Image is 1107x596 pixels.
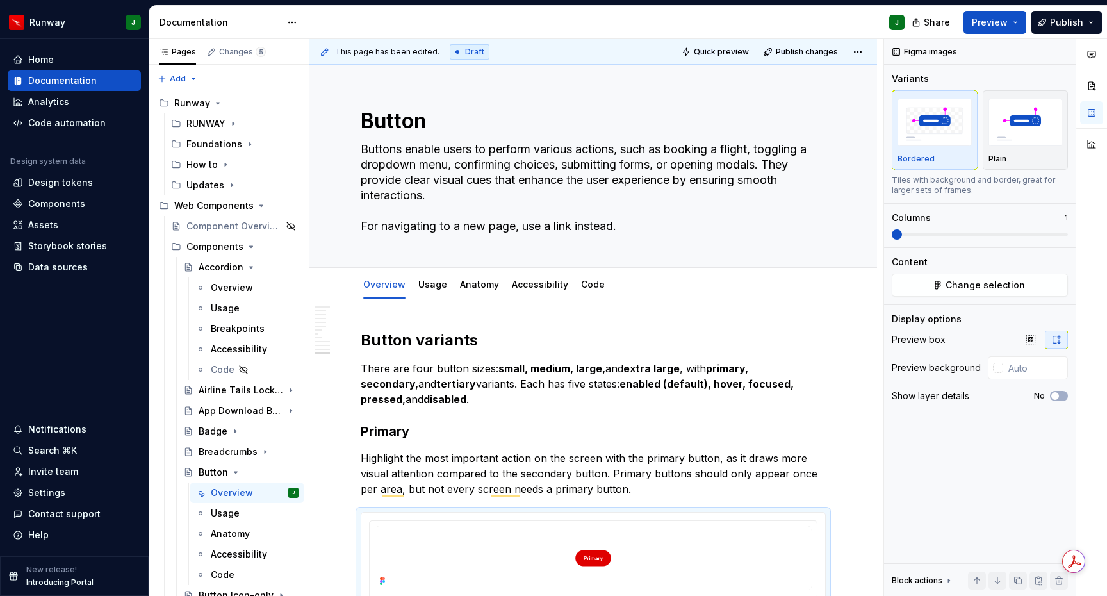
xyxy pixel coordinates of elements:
a: Usage [418,279,447,290]
div: How to [186,158,218,171]
div: Preview background [892,361,981,374]
div: Variants [892,72,929,85]
p: Introducing Portal [26,577,94,588]
a: Accordion [178,257,304,277]
h3: Primary [361,422,826,440]
span: Publish [1050,16,1083,29]
div: Button [199,466,228,479]
div: Overview [211,281,253,294]
div: Storybook stories [28,240,107,252]
div: Search ⌘K [28,444,77,457]
div: Settings [28,486,65,499]
div: Notifications [28,423,86,436]
div: Code [211,568,234,581]
a: OverviewJ [190,483,304,503]
a: Documentation [8,70,141,91]
div: Component Overview [186,220,282,233]
div: Accessibility [211,343,267,356]
div: Runway [154,93,304,113]
span: This page has been edited. [335,47,439,57]
img: placeholder [898,99,972,145]
textarea: Buttons enable users to perform various actions, such as booking a flight, toggling a dropdown me... [358,139,823,236]
a: Settings [8,483,141,503]
div: J [292,486,295,499]
p: New release! [26,565,77,575]
a: Accessibility [190,544,304,565]
div: Help [28,529,49,542]
div: Home [28,53,54,66]
div: Contact support [28,508,101,520]
span: 5 [256,47,266,57]
span: Share [924,16,950,29]
a: Overview [363,279,406,290]
a: Code [581,279,605,290]
p: 1 [1065,213,1068,223]
a: Assets [8,215,141,235]
button: Preview [963,11,1026,34]
div: Design system data [10,156,86,167]
a: Airline Tails Lockup [178,380,304,401]
p: There are four button sizes: and , with and variants. Each has five states: and . [361,361,826,407]
div: Foundations [166,134,304,154]
span: Publish changes [776,47,838,57]
a: Accessibility [512,279,568,290]
div: Pages [159,47,196,57]
a: Anatomy [460,279,499,290]
div: Data sources [28,261,88,274]
div: Breadcrumbs [199,445,258,458]
a: Storybook stories [8,236,141,256]
div: Preview box [892,333,946,346]
img: placeholder [988,99,1063,145]
div: Runway [174,97,210,110]
span: Draft [465,47,484,57]
a: Button [178,462,304,483]
a: Home [8,49,141,70]
span: Quick preview [694,47,749,57]
div: Badge [199,425,227,438]
div: Usage [211,302,240,315]
button: Help [8,525,141,545]
textarea: Button [358,106,823,137]
div: Changes [219,47,266,57]
strong: tertiary [436,377,476,390]
div: Usage [211,507,240,520]
div: Tiles with background and border, great for larger sets of frames. [892,175,1068,195]
button: Notifications [8,419,141,440]
a: Anatomy [190,524,304,544]
div: Columns [892,211,931,224]
div: Updates [186,179,224,192]
a: Usage [190,503,304,524]
a: Overview [190,277,304,298]
button: placeholderPlain [983,90,1069,170]
div: Foundations [186,138,242,151]
strong: disabled [423,393,466,406]
a: Design tokens [8,172,141,193]
a: Code automation [8,113,141,133]
div: Code [211,363,234,376]
a: Components [8,194,141,214]
button: Share [905,11,958,34]
div: Code automation [28,117,106,129]
div: Components [186,240,243,253]
div: Accessibility [211,548,267,561]
div: RUNWAY [166,113,304,134]
h2: Button variants [361,330,826,351]
a: Code [190,360,304,380]
strong: extra large [623,362,680,375]
div: Anatomy [211,527,250,540]
div: Runway [29,16,65,29]
div: Display options [892,313,962,326]
div: Accordion [199,261,243,274]
span: Add [170,74,186,84]
a: Accessibility [190,339,304,360]
button: Publish changes [760,43,844,61]
p: Bordered [898,154,935,164]
div: Code [576,270,610,297]
strong: small, medium, large, [498,362,605,375]
div: J [895,17,899,28]
div: Web Components [154,195,304,216]
div: Assets [28,219,58,231]
button: Change selection [892,274,1068,297]
button: RunwayJ [3,8,146,36]
p: Highlight the most important action on the screen with the primary button, as it draws more visua... [361,451,826,497]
